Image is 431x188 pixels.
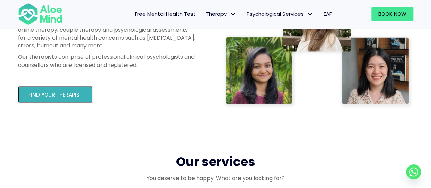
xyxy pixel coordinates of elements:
[71,7,338,21] nav: Menu
[18,174,413,182] p: You deserve to be happy. What are you looking for?
[319,7,338,21] a: EAP
[324,10,333,17] span: EAP
[228,9,238,19] span: Therapy: submenu
[406,164,421,179] a: Whatsapp
[18,53,195,69] p: Our therapists comprise of professional clinical psychologists and counsellors who are licensed a...
[18,86,93,103] a: Find your therapist
[176,153,255,171] span: Our services
[201,7,242,21] a: TherapyTherapy: submenu
[371,7,413,21] a: Book Now
[247,10,313,17] span: Psychological Services
[206,10,236,17] span: Therapy
[28,91,82,98] span: Find your therapist
[305,9,315,19] span: Psychological Services: submenu
[378,10,406,17] span: Book Now
[130,7,201,21] a: Free Mental Health Test
[242,7,319,21] a: Psychological ServicesPsychological Services: submenu
[18,3,62,25] img: Aloe mind Logo
[135,10,196,17] span: Free Mental Health Test
[18,18,195,50] p: We offer a wide range of mental healthcare services, including online therapy, couple therapy and...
